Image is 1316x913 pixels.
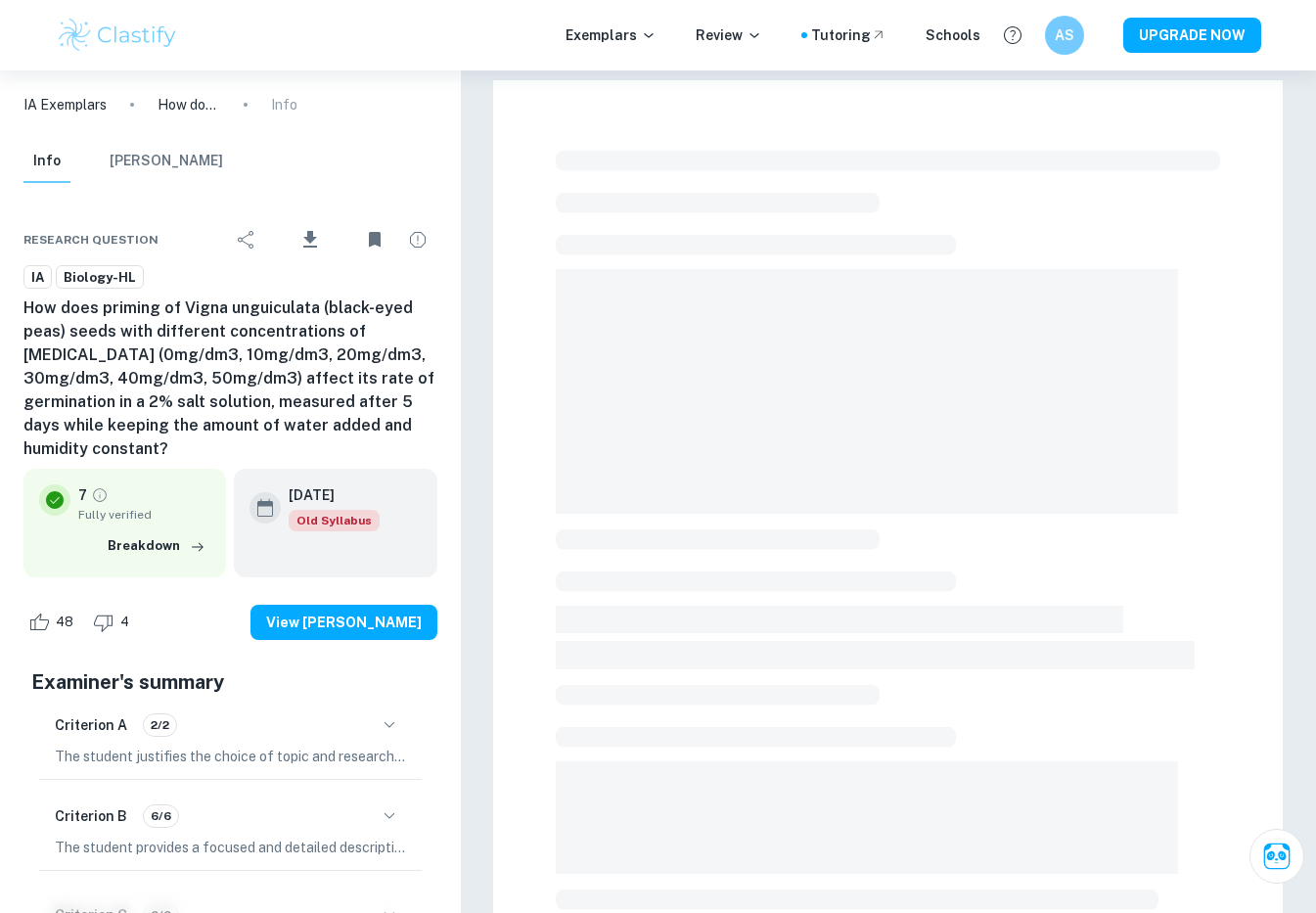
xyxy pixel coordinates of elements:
[227,220,266,259] div: Share
[996,19,1029,52] button: Help and Feedback
[31,667,430,697] h5: Examiner's summary
[144,716,176,734] span: 2/2
[103,531,210,561] button: Breakdown
[23,297,437,461] h6: How does priming of Vigna unguiculata (black-eyed peas) seeds with different concentrations of [M...
[55,746,406,767] p: The student justifies the choice of topic and research question by emphasizing the global issue o...
[55,714,127,736] h6: Criterion A
[23,140,70,183] button: Info
[45,613,84,632] span: 48
[55,805,127,827] h6: Criterion B
[56,265,144,290] a: Biology-HL
[78,484,87,506] p: 7
[566,24,657,46] p: Exemplars
[1123,18,1261,53] button: UPGRADE NOW
[56,16,180,55] img: Clastify logo
[355,220,394,259] div: Unbookmark
[55,837,406,858] p: The student provides a focused and detailed description of the main topic, clearly outlining the ...
[23,231,159,249] span: Research question
[110,613,140,632] span: 4
[78,506,210,524] span: Fully verified
[91,486,109,504] a: Grade fully verified
[289,484,364,506] h6: [DATE]
[23,94,107,115] a: IA Exemplars
[144,807,178,825] span: 6/6
[23,607,84,638] div: Like
[1045,16,1084,55] button: AS
[811,24,886,46] a: Tutoring
[1053,24,1075,46] h6: AS
[926,24,980,46] a: Schools
[271,94,297,115] p: Info
[24,268,51,288] span: IA
[289,510,380,531] span: Old Syllabus
[88,607,140,638] div: Dislike
[696,24,762,46] p: Review
[110,140,223,183] button: [PERSON_NAME]
[57,268,143,288] span: Biology-HL
[1249,829,1304,884] button: Ask Clai
[23,265,52,290] a: IA
[270,214,351,265] div: Download
[398,220,437,259] div: Report issue
[289,510,380,531] div: Starting from the May 2025 session, the Biology IA requirements have changed. It's OK to refer to...
[250,605,437,640] button: View [PERSON_NAME]
[158,94,220,115] p: How does priming of Vigna unguiculata (black-eyed peas) seeds with different concentrations of [M...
